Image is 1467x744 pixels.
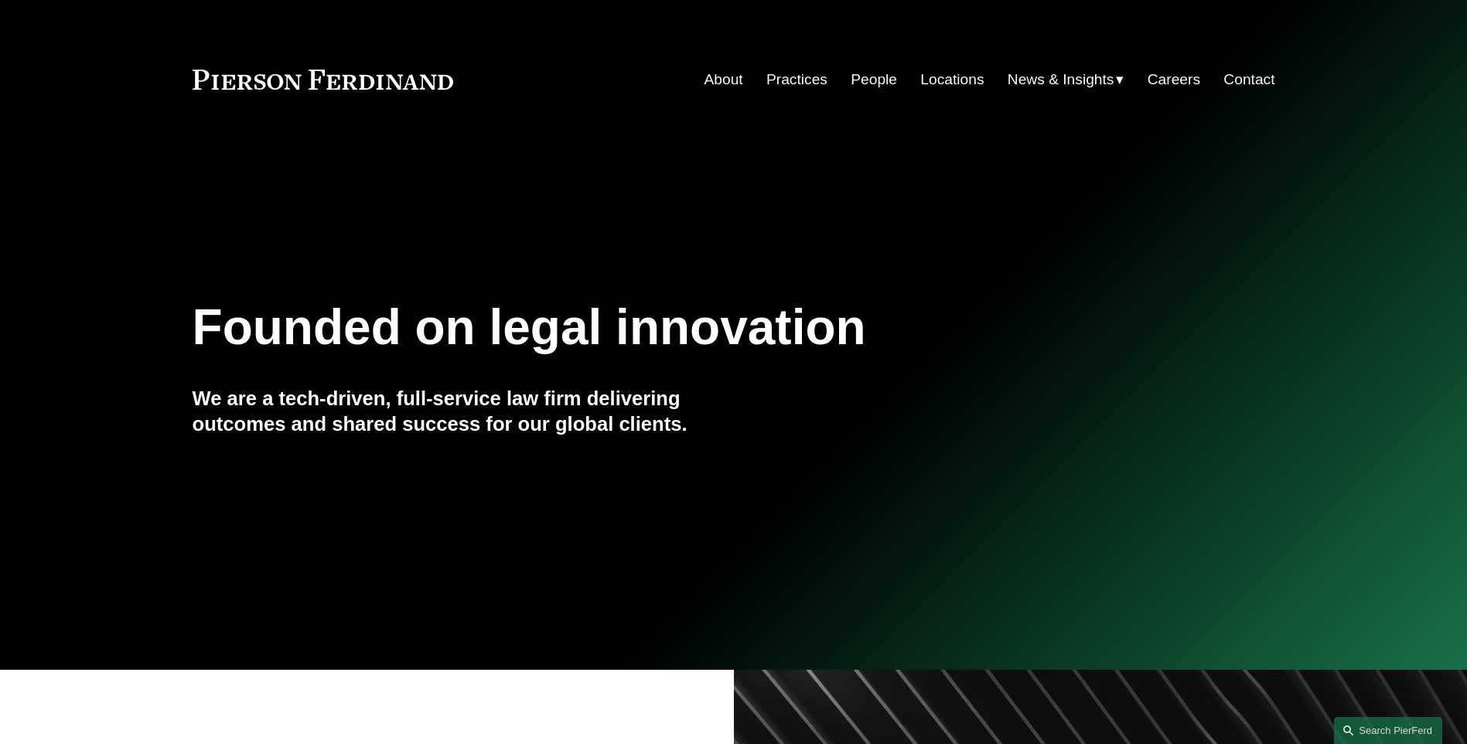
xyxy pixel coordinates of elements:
h1: Founded on legal innovation [193,299,1095,356]
h4: We are a tech-driven, full-service law firm delivering outcomes and shared success for our global... [193,386,734,436]
span: News & Insights [1008,67,1114,94]
a: About [705,65,743,94]
a: Practices [766,65,827,94]
a: Careers [1148,65,1200,94]
a: People [851,65,897,94]
a: folder dropdown [1008,65,1124,94]
a: Contact [1223,65,1274,94]
a: Search this site [1334,717,1442,744]
a: Locations [920,65,984,94]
